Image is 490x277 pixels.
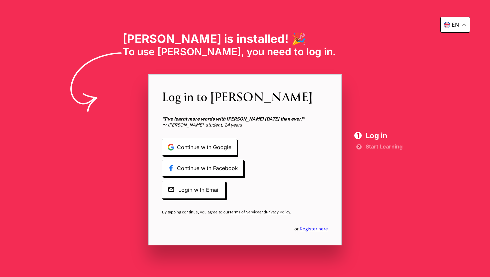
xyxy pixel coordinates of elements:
[162,181,225,199] span: Login with Email
[366,132,403,139] span: Log in
[452,21,459,28] p: en
[123,32,368,46] h1: [PERSON_NAME] is installed! 🎉
[300,226,328,232] a: Register here
[162,116,328,128] span: 〜 [PERSON_NAME], student, 24 years
[162,209,328,215] span: By tapping continue, you agree to our and .
[229,209,259,214] a: Terms of Service
[366,144,403,149] span: Start Learning
[294,226,328,232] span: or
[162,116,305,122] b: “I’ve learnt more words with [PERSON_NAME] [DATE] than ever!”
[162,160,244,176] span: Continue with Facebook
[162,88,328,105] span: Log in to [PERSON_NAME]
[162,139,237,155] span: Continue with Google
[123,46,368,58] span: To use [PERSON_NAME], you need to log in. ‎ ‎ ‎ ‎ ‎ ‎ ‎ ‎ ‎ ‎ ‎ ‎
[266,209,290,214] a: Privacy Policy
